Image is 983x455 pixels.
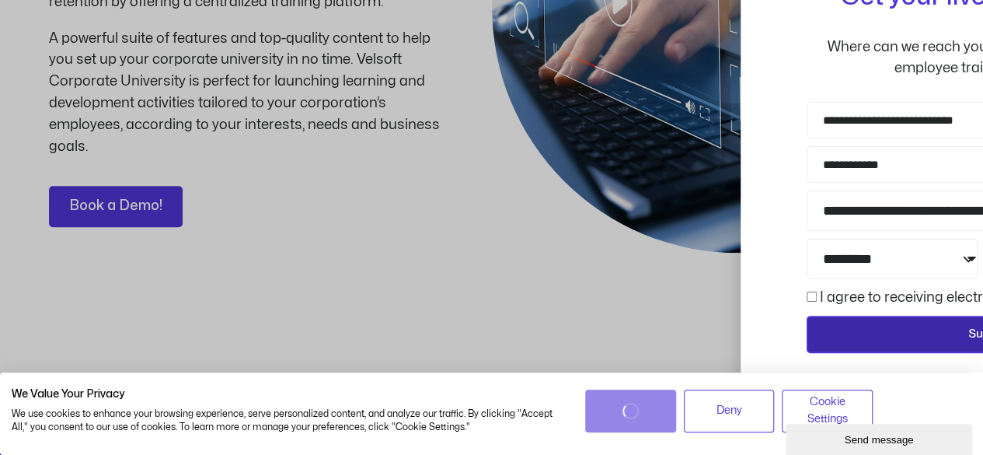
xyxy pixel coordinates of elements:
button: Adjust cookie preferences [782,390,873,432]
span: Deny [716,402,742,419]
p: We use cookies to enhance your browsing experience, serve personalized content, and analyze our t... [12,408,562,434]
button: Accept all cookies [585,390,676,432]
h2: We Value Your Privacy [12,387,562,401]
span: Cookie Settings [792,394,863,429]
button: Deny all cookies [684,390,775,432]
iframe: chat widget [786,421,975,455]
